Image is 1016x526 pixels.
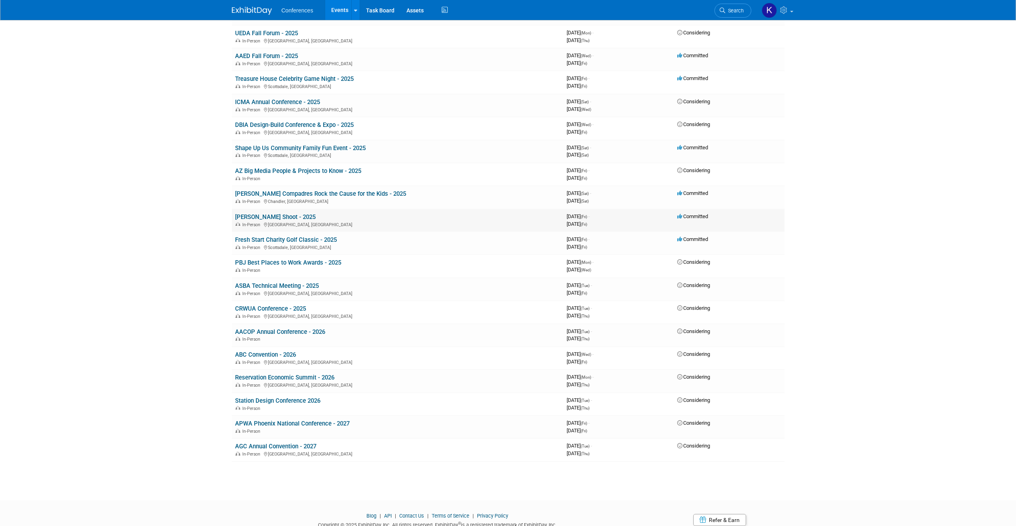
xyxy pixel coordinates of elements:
[235,98,320,106] a: ICMA Annual Conference - 2025
[242,153,263,158] span: In-Person
[235,406,240,410] img: In-Person Event
[567,221,587,227] span: [DATE]
[762,3,777,18] img: Kelly Vaughn
[235,360,240,364] img: In-Person Event
[242,429,263,434] span: In-Person
[567,52,594,58] span: [DATE]
[592,121,594,127] span: -
[677,52,708,58] span: Committed
[242,452,263,457] span: In-Person
[242,130,263,135] span: In-Person
[581,153,589,157] span: (Sat)
[393,513,398,519] span: |
[235,60,560,66] div: [GEOGRAPHIC_DATA], [GEOGRAPHIC_DATA]
[567,351,594,357] span: [DATE]
[235,121,354,128] a: DBIA Design-Build Conference & Expo - 2025
[235,374,334,381] a: Reservation Economic Summit - 2026
[567,405,589,411] span: [DATE]
[235,420,350,427] a: APWA Phoenix National Conference - 2027
[581,283,589,288] span: (Tue)
[235,305,306,312] a: CRWUA Conference - 2025
[235,282,319,289] a: ASBA Technical Meeting - 2025
[567,428,587,434] span: [DATE]
[567,443,592,449] span: [DATE]
[235,236,337,243] a: Fresh Start Charity Golf Classic - 2025
[282,7,313,14] span: Conferences
[590,98,591,104] span: -
[235,129,560,135] div: [GEOGRAPHIC_DATA], [GEOGRAPHIC_DATA]
[242,383,263,388] span: In-Person
[235,259,341,266] a: PBJ Best Places to Work Awards - 2025
[242,360,263,365] span: In-Person
[581,130,587,135] span: (Fri)
[242,222,263,227] span: In-Person
[567,328,592,334] span: [DATE]
[581,337,589,341] span: (Thu)
[567,60,587,66] span: [DATE]
[581,421,587,426] span: (Fri)
[242,314,263,319] span: In-Person
[235,337,240,341] img: In-Person Event
[581,237,587,242] span: (Fri)
[581,100,589,104] span: (Sat)
[588,75,589,81] span: -
[235,198,560,204] div: Chandler, [GEOGRAPHIC_DATA]
[567,313,589,319] span: [DATE]
[235,30,298,37] a: UEDA Fall Forum - 2025
[567,282,592,288] span: [DATE]
[677,75,708,81] span: Committed
[235,429,240,433] img: In-Person Event
[235,107,240,111] img: In-Person Event
[477,513,508,519] a: Privacy Policy
[242,38,263,44] span: In-Person
[235,222,240,226] img: In-Person Event
[567,190,591,196] span: [DATE]
[590,145,591,151] span: -
[591,282,592,288] span: -
[235,167,361,175] a: AZ Big Media People & Projects to Know - 2025
[581,215,587,219] span: (Fri)
[581,398,589,403] span: (Tue)
[588,420,589,426] span: -
[581,444,589,448] span: (Tue)
[567,121,594,127] span: [DATE]
[581,38,589,43] span: (Thu)
[235,244,560,250] div: Scottsdale, [GEOGRAPHIC_DATA]
[235,106,560,112] div: [GEOGRAPHIC_DATA], [GEOGRAPHIC_DATA]
[235,328,325,335] a: AACOP Annual Conference - 2026
[378,513,383,519] span: |
[592,351,594,357] span: -
[567,129,587,135] span: [DATE]
[235,52,298,60] a: AAED Fall Forum - 2025
[581,314,589,318] span: (Thu)
[567,152,589,158] span: [DATE]
[242,245,263,250] span: In-Person
[591,305,592,311] span: -
[458,521,461,526] sup: ®
[242,268,263,273] span: In-Person
[677,121,710,127] span: Considering
[581,122,591,127] span: (Wed)
[677,397,710,403] span: Considering
[591,397,592,403] span: -
[567,175,587,181] span: [DATE]
[235,443,316,450] a: AGC Annual Convention - 2027
[242,199,263,204] span: In-Person
[581,176,587,181] span: (Fri)
[677,98,710,104] span: Considering
[592,259,594,265] span: -
[567,244,587,250] span: [DATE]
[242,107,263,112] span: In-Person
[581,31,591,35] span: (Mon)
[471,513,476,519] span: |
[677,213,708,219] span: Committed
[581,245,587,249] span: (Fri)
[567,30,594,36] span: [DATE]
[567,236,589,242] span: [DATE]
[581,76,587,81] span: (Fri)
[235,221,560,227] div: [GEOGRAPHIC_DATA], [GEOGRAPHIC_DATA]
[242,61,263,66] span: In-Person
[567,335,589,341] span: [DATE]
[581,107,591,112] span: (Wed)
[588,236,589,242] span: -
